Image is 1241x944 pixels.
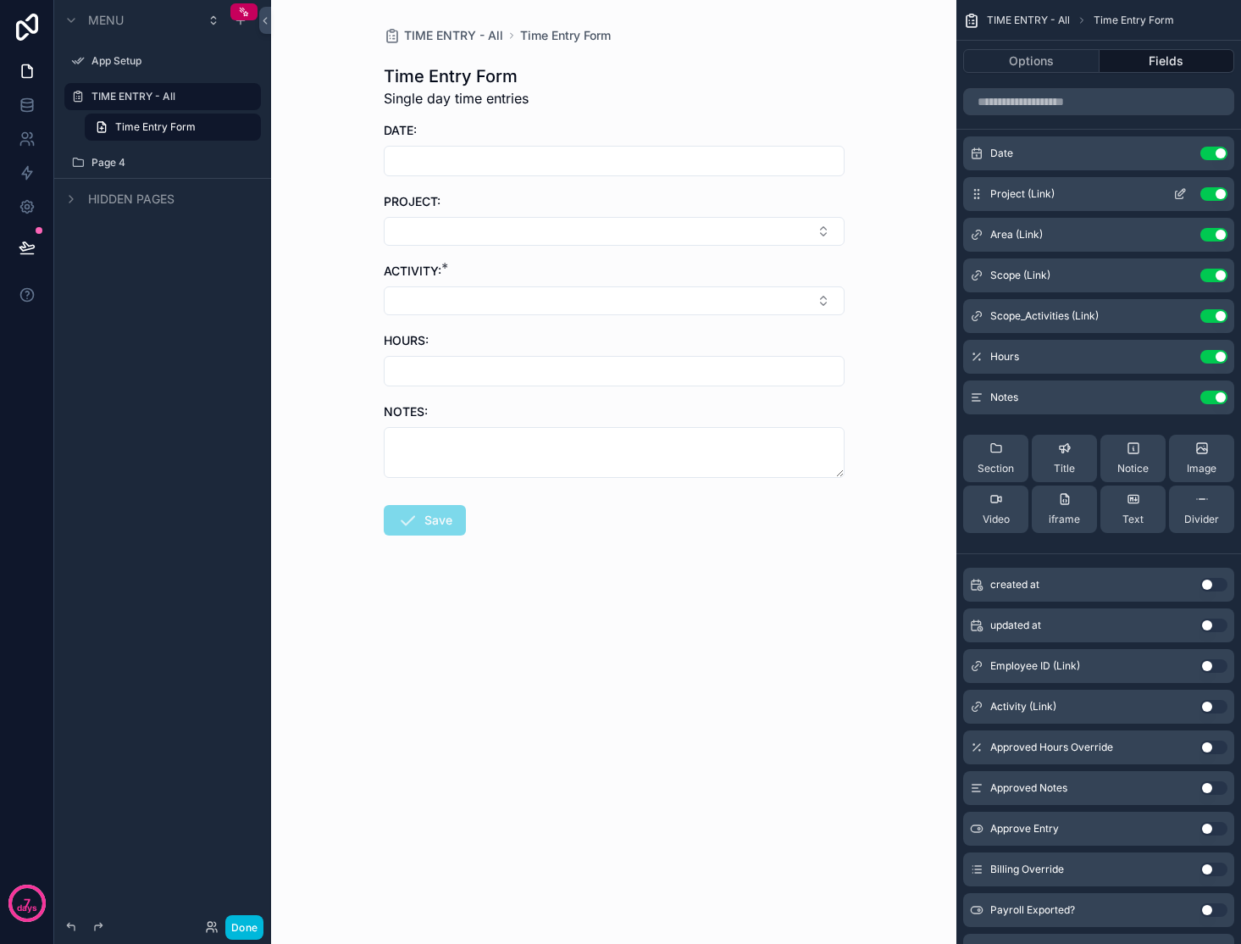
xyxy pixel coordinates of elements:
[1187,462,1216,475] span: Image
[1169,486,1234,533] button: Divider
[384,264,441,278] span: ACTIVITY:
[978,462,1014,475] span: Section
[1049,513,1080,526] span: iframe
[990,619,1041,632] span: updated at
[990,309,1099,323] span: Scope_Activities (Link)
[384,27,503,44] a: TIME ENTRY - All
[384,333,429,347] span: HOURS:
[983,513,1010,526] span: Video
[91,156,251,169] label: Page 4
[520,27,611,44] a: Time Entry Form
[384,404,428,419] span: NOTES:
[404,27,503,44] span: TIME ENTRY - All
[17,902,37,915] p: days
[384,286,845,315] button: Select Button
[1169,435,1234,482] button: Image
[384,64,529,88] h1: Time Entry Form
[990,863,1064,876] span: Billing Override
[990,700,1056,714] span: Activity (Link)
[24,895,30,912] p: 7
[225,915,263,940] button: Done
[990,391,1018,404] span: Notes
[88,191,175,208] span: Hidden pages
[1054,462,1075,475] span: Title
[1100,435,1166,482] button: Notice
[115,120,196,134] span: Time Entry Form
[990,350,1019,364] span: Hours
[990,822,1059,836] span: Approve Entry
[85,114,261,141] a: Time Entry Form
[88,12,124,29] span: Menu
[1032,486,1097,533] button: iframe
[384,123,417,137] span: DATE:
[987,14,1070,27] span: TIME ENTRY - All
[990,269,1050,282] span: Scope (Link)
[1100,49,1235,73] button: Fields
[990,187,1055,201] span: Project (Link)
[963,486,1028,533] button: Video
[91,90,251,103] label: TIME ENTRY - All
[1032,435,1097,482] button: Title
[1100,486,1166,533] button: Text
[963,49,1100,73] button: Options
[990,903,1075,917] span: Payroll Exported?
[990,147,1013,160] span: Date
[1094,14,1174,27] span: Time Entry Form
[990,741,1113,754] span: Approved Hours Override
[990,578,1039,591] span: created at
[990,781,1067,795] span: Approved Notes
[1184,513,1219,526] span: Divider
[1122,513,1144,526] span: Text
[990,228,1043,242] span: Area (Link)
[384,217,845,246] button: Select Button
[91,54,251,68] label: App Setup
[1117,462,1149,475] span: Notice
[384,194,440,208] span: PROJECT:
[963,435,1028,482] button: Section
[384,88,529,108] span: Single day time entries
[990,659,1080,673] span: Employee ID (Link)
